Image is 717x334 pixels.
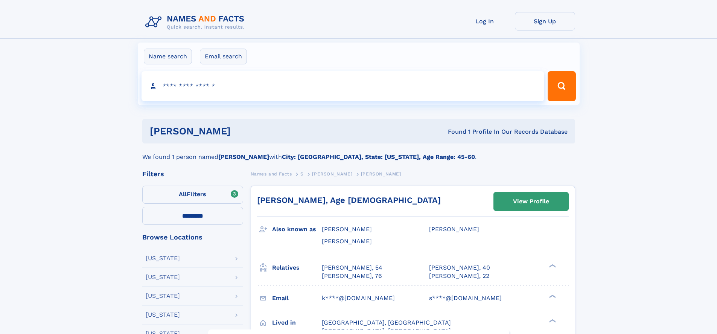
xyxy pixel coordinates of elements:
a: [PERSON_NAME], Age [DEMOGRAPHIC_DATA] [257,195,441,205]
a: [PERSON_NAME], 40 [429,264,490,272]
button: Search Button [548,71,575,101]
label: Filters [142,186,243,204]
div: [US_STATE] [146,255,180,261]
div: [US_STATE] [146,274,180,280]
span: [PERSON_NAME] [361,171,401,177]
a: [PERSON_NAME], 54 [322,264,382,272]
h3: Lived in [272,316,322,329]
div: [US_STATE] [146,293,180,299]
img: Logo Names and Facts [142,12,251,32]
div: Browse Locations [142,234,243,241]
div: Filters [142,171,243,177]
h3: Email [272,292,322,305]
span: [PERSON_NAME] [322,238,372,245]
a: S [300,169,304,178]
span: [PERSON_NAME] [312,171,352,177]
h1: [PERSON_NAME] [150,127,339,136]
div: We found 1 person named with . [142,143,575,162]
input: search input [142,71,545,101]
label: Name search [144,49,192,64]
span: [GEOGRAPHIC_DATA], [GEOGRAPHIC_DATA] [322,319,451,326]
span: S [300,171,304,177]
h3: Relatives [272,261,322,274]
span: [PERSON_NAME] [429,226,479,233]
b: City: [GEOGRAPHIC_DATA], State: [US_STATE], Age Range: 45-60 [282,153,475,160]
div: ❯ [547,318,556,323]
a: [PERSON_NAME] [312,169,352,178]
div: ❯ [547,294,556,299]
div: [US_STATE] [146,312,180,318]
h3: Also known as [272,223,322,236]
a: Sign Up [515,12,575,31]
a: Log In [455,12,515,31]
label: Email search [200,49,247,64]
div: View Profile [513,193,549,210]
a: [PERSON_NAME], 76 [322,272,382,280]
b: [PERSON_NAME] [218,153,269,160]
span: [PERSON_NAME] [322,226,372,233]
div: Found 1 Profile In Our Records Database [339,128,568,136]
a: Names and Facts [251,169,292,178]
a: [PERSON_NAME], 22 [429,272,489,280]
a: View Profile [494,192,568,210]
div: ❯ [547,263,556,268]
span: All [179,191,187,198]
